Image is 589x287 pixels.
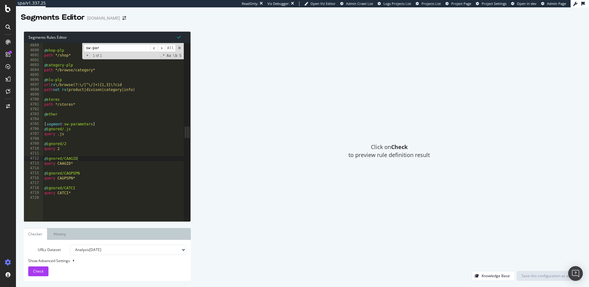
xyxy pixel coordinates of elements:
div: 4706 [24,127,43,132]
a: Admin Page [541,1,566,6]
span: Projects List [422,1,441,6]
a: Project Settings [476,1,506,6]
div: 4694 [24,68,43,73]
div: [DOMAIN_NAME] [87,15,120,21]
div: 4705 [24,122,43,127]
a: Project Page [445,1,471,6]
div: 4696 [24,77,43,82]
strong: Check [391,143,408,151]
span: 1 of 1 [90,53,104,58]
div: 4691 [24,53,43,58]
div: 4695 [24,73,43,77]
div: 4704 [24,117,43,122]
div: 4714 [24,166,43,171]
span: Project Page [451,1,471,6]
div: Segments Rules Editor [24,32,191,43]
div: 4690 [24,48,43,53]
button: Check [28,266,48,276]
div: Viz Debugger: [268,1,290,6]
span: Admin Crawl List [346,1,373,6]
a: Checker [24,228,47,240]
span: Open in dev [517,1,537,6]
div: 4715 [24,171,43,176]
a: Logs Projects List [378,1,411,6]
span: RegExp Search [160,53,165,58]
span: Click on to preview rule definition result [348,143,430,159]
span: Check [33,269,44,274]
span: Project Settings [482,1,506,6]
div: 4703 [24,112,43,117]
div: Open Intercom Messenger [568,266,583,281]
span: ​ [150,44,158,52]
div: Save this configuration as active [522,273,576,278]
span: Admin Page [547,1,566,6]
div: 4702 [24,107,43,112]
span: Open Viz Editor [310,1,336,6]
button: Save this configuration as active [517,271,581,281]
div: 4712 [24,156,43,161]
div: Segments Editor [21,12,85,23]
input: Search for [84,44,150,52]
span: Toggle Replace mode [84,53,90,58]
div: Knowledge Base [482,273,510,278]
div: 4698 [24,87,43,92]
div: 4692 [24,58,43,63]
a: Knowledge Base [472,273,515,278]
div: 4720 [24,195,43,200]
div: 4719 [24,191,43,195]
div: 4708 [24,136,43,141]
div: 4700 [24,97,43,102]
div: 4693 [24,63,43,68]
span: ​ [158,44,165,52]
span: Syntax is valid [177,34,181,40]
div: 4707 [24,132,43,136]
span: Alt-Enter [165,44,176,52]
div: arrow-right-arrow-left [122,16,126,20]
div: 4718 [24,186,43,191]
div: 4713 [24,161,43,166]
a: Open in dev [511,1,537,6]
div: 4699 [24,92,43,97]
div: ReadOnly: [242,1,258,6]
span: Whole Word Search [172,53,178,58]
span: Search In Selection [179,53,182,58]
label: URLs Dataset [24,245,65,255]
div: 4689 [24,43,43,48]
button: Knowledge Base [472,271,515,281]
div: 4710 [24,146,43,151]
span: CaseSensitive Search [166,53,171,58]
div: 4717 [24,181,43,186]
a: Open Viz Editor [304,1,336,6]
div: 4711 [24,151,43,156]
a: History [49,228,71,240]
div: Show Advanced Settings [24,258,182,263]
div: 4701 [24,102,43,107]
span: Logs Projects List [383,1,411,6]
a: Projects List [416,1,441,6]
div: 4709 [24,141,43,146]
a: Admin Crawl List [340,1,373,6]
div: 4716 [24,176,43,181]
div: 4697 [24,82,43,87]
